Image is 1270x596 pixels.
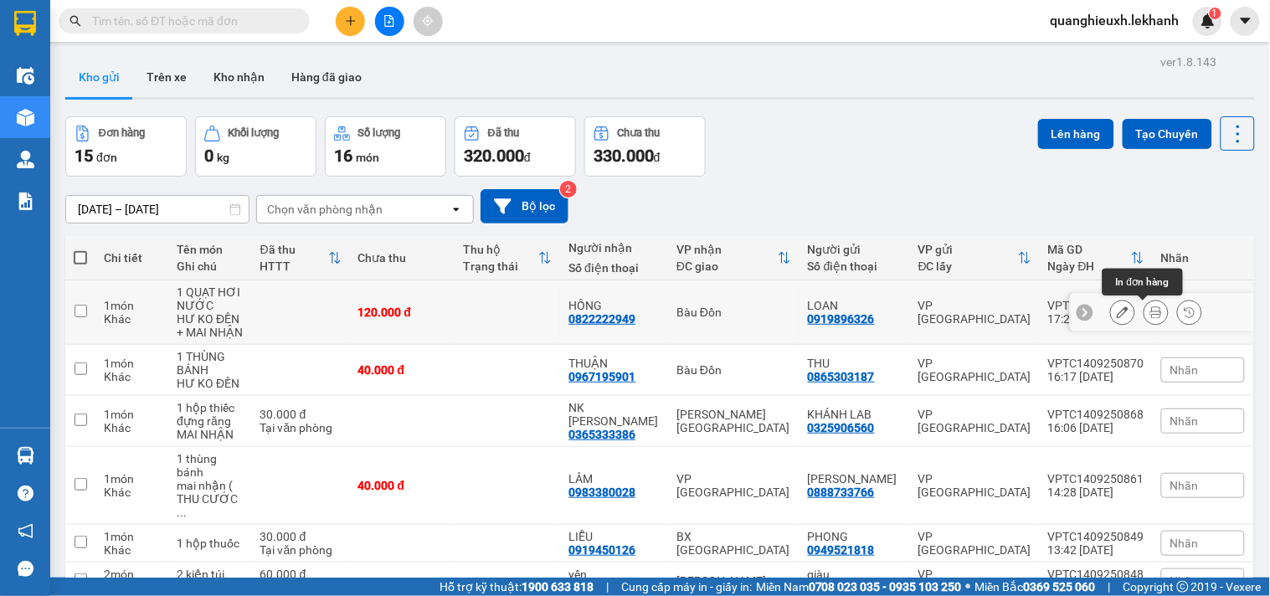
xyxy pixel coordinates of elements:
div: ĐC lấy [918,259,1018,273]
div: mai nhận ( THU CƯỚC 50K DÙM EM NHA ) [177,479,243,519]
div: LOAN [14,54,184,74]
button: Hàng đã giao [278,57,375,97]
div: 0822222949 [196,54,331,78]
button: aim [414,7,443,36]
div: Đơn hàng [99,127,145,139]
div: Khác [104,312,160,326]
strong: 0708 023 035 - 0935 103 250 [809,580,962,593]
div: 1 món [104,357,160,370]
div: 1 món [104,530,160,543]
div: In đơn hàng [1103,269,1183,295]
div: Khác [104,486,160,499]
span: Nhãn [1170,574,1199,588]
div: VP [GEOGRAPHIC_DATA] [918,568,1031,594]
div: MAI NHẬN [177,428,243,441]
th: Toggle SortBy [1040,236,1153,280]
div: Người gửi [808,243,902,256]
div: Bàu Đồn [196,14,331,34]
strong: 1900 633 818 [522,580,594,593]
button: caret-down [1231,7,1260,36]
div: Chi tiết [104,251,160,265]
img: warehouse-icon [17,151,34,168]
span: search [69,15,81,27]
div: 30.000 đ [260,530,342,543]
button: Lên hàng [1038,119,1114,149]
span: đ [654,151,661,164]
div: Nhãn [1161,251,1245,265]
div: VP nhận [676,243,778,256]
span: kg [217,151,229,164]
div: VPTC1409250848 [1048,568,1144,581]
div: Số lượng [358,127,401,139]
div: ĐC giao [676,259,778,273]
div: [PERSON_NAME] [676,574,791,588]
div: Chưa thu [358,251,447,265]
th: Toggle SortBy [455,236,560,280]
div: 0919896326 [14,74,184,98]
span: đơn [96,151,117,164]
span: Miền Bắc [975,578,1096,596]
div: THU [808,357,902,370]
div: LOAN [808,299,902,312]
th: Toggle SortBy [668,236,800,280]
div: 16:06 [DATE] [1048,421,1144,434]
span: ⚪️ [966,583,971,590]
span: notification [18,523,33,539]
div: Chưa thu [618,127,661,139]
button: plus [336,7,365,36]
div: yến [568,568,660,581]
div: VP [GEOGRAPHIC_DATA] [918,530,1031,557]
div: Thu hộ [463,243,538,256]
div: VP gửi [918,243,1018,256]
div: 40.000 đ [358,363,447,377]
span: file-add [383,15,395,27]
div: 1 hộp thuốc [177,537,243,550]
span: 320.000 [464,146,524,166]
span: món [356,151,379,164]
div: THUẬN [568,357,660,370]
button: Khối lượng0kg [195,116,316,177]
span: Nhãn [1170,479,1199,492]
button: Đơn hàng15đơn [65,116,187,177]
span: | [606,578,609,596]
div: 0983380028 [568,486,635,499]
button: Chưa thu330.000đ [584,116,706,177]
span: quanghieuxh.lekhanh [1037,10,1193,31]
div: 0865303187 [808,370,875,383]
div: VPTC1409250874 [1048,299,1144,312]
div: HƯ KO ĐỀN + MAI NHẬN [177,312,243,339]
div: PHONG [808,530,902,543]
input: Tìm tên, số ĐT hoặc mã đơn [92,12,290,30]
span: 16 [334,146,352,166]
div: 0888733766 [808,486,875,499]
span: 1 [1212,8,1218,19]
button: Tạo Chuyến [1123,119,1212,149]
th: Toggle SortBy [252,236,350,280]
button: Kho nhận [200,57,278,97]
div: ver 1.8.143 [1161,53,1217,71]
span: Nhãn [1170,414,1199,428]
div: 1 món [104,472,160,486]
div: VPTC1409250870 [1048,357,1144,370]
div: Mã GD [1048,243,1131,256]
div: Sửa đơn hàng [1110,300,1135,325]
th: Toggle SortBy [910,236,1040,280]
div: Khác [104,421,160,434]
div: VP [GEOGRAPHIC_DATA] [676,472,791,499]
img: logo-vxr [14,11,36,36]
div: HỒNG [568,299,660,312]
span: 0 [204,146,213,166]
div: Trạng thái [463,259,538,273]
span: copyright [1177,581,1189,593]
div: 17:26 [DATE] [1048,312,1144,326]
div: 1 món [104,299,160,312]
span: CC : [193,112,217,130]
div: Ghi chú [177,259,243,273]
span: Nhận: [196,16,236,33]
button: Trên xe [133,57,200,97]
div: KHÁNH LAB [808,408,902,421]
span: Cung cấp máy in - giấy in: [621,578,752,596]
button: file-add [375,7,404,36]
span: Nhãn [1170,537,1199,550]
div: 0967195901 [568,370,635,383]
